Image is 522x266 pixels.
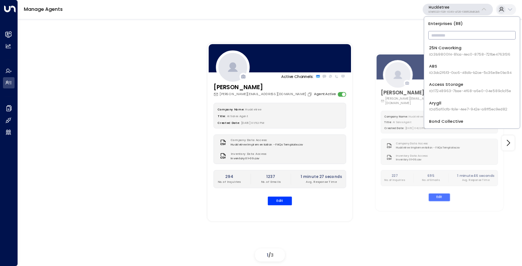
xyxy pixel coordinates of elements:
p: Active Channels: [281,73,314,79]
span: Huckletree [409,115,423,118]
h2: 1237 [261,174,280,179]
div: Bond Collective [429,118,516,131]
div: Arygll [429,100,507,112]
label: Company Data Access: [396,142,458,145]
h2: 294 [218,174,240,179]
a: Manage Agents [24,6,63,12]
button: Edit [429,193,450,201]
span: [DATE] 01:52 PM [241,121,264,125]
p: Enterprises ( 88 ) [426,19,517,28]
button: Huckletreeb7af8320-f128-4349-a726-f388528d82b5 [423,4,493,16]
label: Created Date: [385,126,404,130]
span: ID: 3dc2f6f3-0cc6-48db-b2ce-5c36e8e0bc94 [429,70,512,75]
h2: 695 [422,173,439,178]
span: ID: d5af0cfb-fa1e-4ee7-942e-a8ff5ec9ed82 [429,107,507,112]
h2: 227 [385,173,405,178]
span: ID: 3b9800f4-81ca-4ec0-8758-72fbe4763f36 [429,52,510,57]
p: No. of Emails [261,179,280,184]
span: Huckletree [245,107,261,111]
span: ID: e5c8f306-7b86-487b-8d28-d066bc04964e [429,125,516,131]
p: Avg. Response Time [457,178,494,182]
p: No. of Emails [422,178,439,182]
p: Avg. Response Time [301,179,342,184]
p: Huckletree [429,5,479,10]
label: Title: [385,121,392,124]
h2: 1 minute 46 seconds [457,173,494,178]
span: Huckletree Implementation - FAQs Template.csv [396,146,460,150]
div: Access Storage [429,81,511,94]
span: AI Sales Agent [227,114,248,118]
span: Inventory 01-09.csv [231,156,269,160]
label: Company Data Access: [231,138,301,143]
span: 1 [267,252,268,258]
label: Inventory Data Access: [231,152,267,156]
div: [PERSON_NAME][EMAIL_ADDRESS][DOMAIN_NAME] [214,92,313,97]
label: Company Name: [385,115,408,118]
div: 25N Coworking [429,45,510,57]
span: AI Sales Agent [393,121,411,124]
label: Company Name: [218,107,244,111]
button: Copy [307,92,313,97]
h3: [PERSON_NAME] [214,83,313,92]
label: Inventory Data Access: [396,154,428,157]
label: Title: [218,114,226,118]
label: Created Date: [218,121,240,125]
p: No. of Inquiries [385,178,405,182]
span: ID: 17248963-7bae-4f68-a6e0-04e589c1c15e [429,88,511,94]
label: Agent Active [314,92,336,97]
span: 3 [271,252,274,258]
span: [DATE] 04:23 PM [405,126,426,130]
p: No. of Inquiries [218,179,240,184]
p: b7af8320-f128-4349-a726-f388528d82b5 [429,10,479,13]
span: Huckletree Implementation - FAQs Template.csv [231,143,303,147]
h2: 1 minute 27 seconds [301,174,342,179]
button: Edit [268,196,292,205]
div: / [255,248,285,262]
span: Inventory 01-09.csv [396,158,430,162]
div: ABS [429,63,512,75]
h3: [PERSON_NAME] [381,89,475,97]
div: [PERSON_NAME][EMAIL_ADDRESS][PERSON_NAME][DOMAIN_NAME] [381,97,475,106]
